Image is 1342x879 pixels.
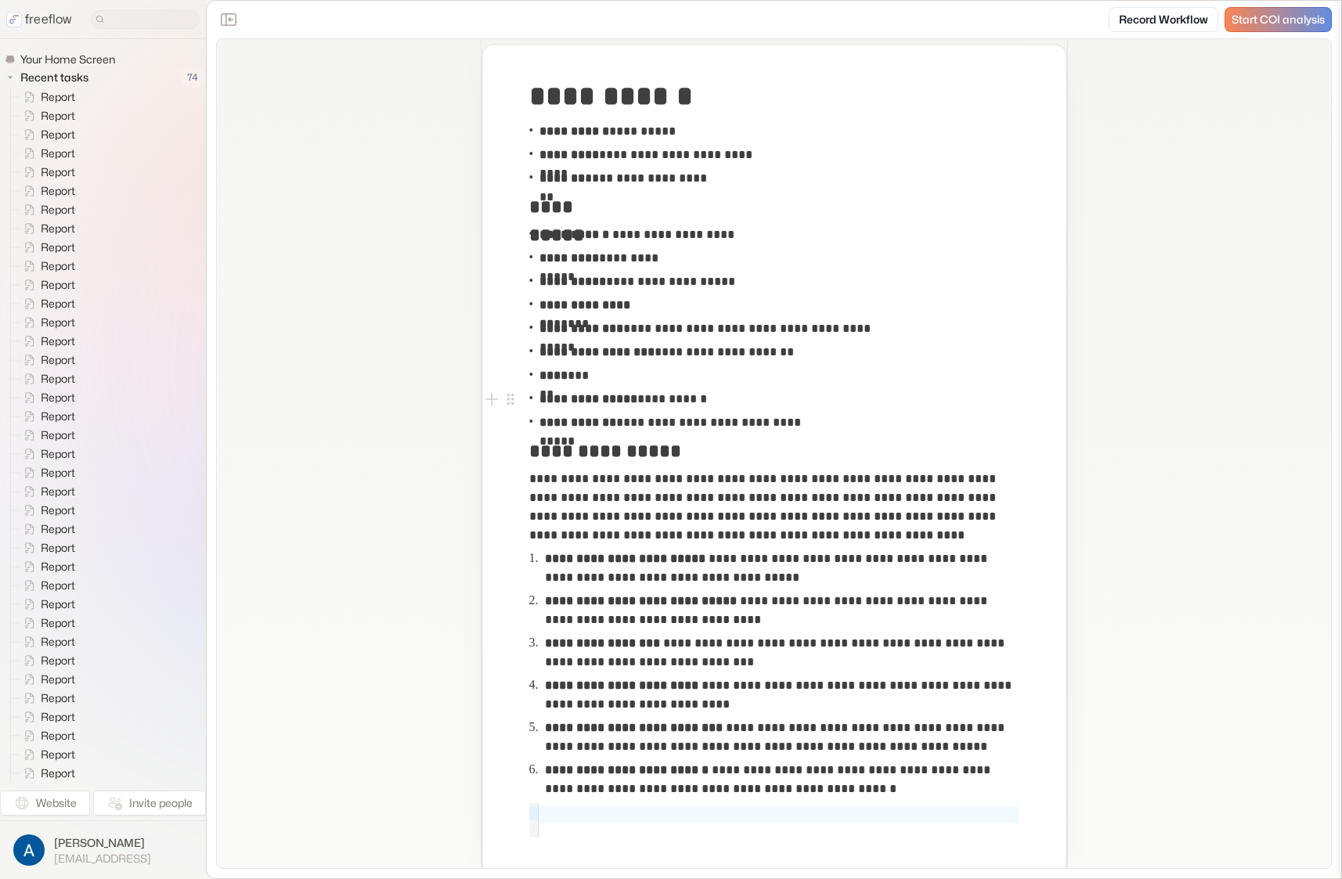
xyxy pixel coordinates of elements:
[501,390,520,409] button: Open block menu
[11,182,81,200] a: Report
[38,390,80,405] span: Report
[11,632,81,651] a: Report
[11,576,81,595] a: Report
[38,89,80,105] span: Report
[6,10,72,29] a: freeflow
[38,183,80,199] span: Report
[11,332,81,351] a: Report
[38,465,80,481] span: Report
[38,446,80,462] span: Report
[38,540,80,556] span: Report
[11,689,81,708] a: Report
[11,520,81,539] a: Report
[38,653,80,668] span: Report
[38,164,80,180] span: Report
[38,747,80,762] span: Report
[216,7,241,32] button: Close the sidebar
[54,835,151,851] span: [PERSON_NAME]
[11,726,81,745] a: Report
[11,745,81,764] a: Report
[38,596,80,612] span: Report
[38,202,80,218] span: Report
[11,670,81,689] a: Report
[11,369,81,388] a: Report
[38,108,80,124] span: Report
[11,407,81,426] a: Report
[38,333,80,349] span: Report
[9,830,197,870] button: [PERSON_NAME][EMAIL_ADDRESS]
[38,484,80,499] span: Report
[93,791,206,816] button: Invite people
[5,52,121,67] a: Your Home Screen
[11,388,81,407] a: Report
[38,766,80,781] span: Report
[38,240,80,255] span: Report
[11,539,81,557] a: Report
[38,409,80,424] span: Report
[38,371,80,387] span: Report
[38,503,80,518] span: Report
[38,258,80,274] span: Report
[38,615,80,631] span: Report
[11,614,81,632] a: Report
[11,501,81,520] a: Report
[1109,7,1218,32] a: Record Workflow
[11,651,81,670] a: Report
[38,315,80,330] span: Report
[38,578,80,593] span: Report
[38,690,80,706] span: Report
[11,88,81,106] a: Report
[38,146,80,161] span: Report
[38,634,80,650] span: Report
[17,52,120,67] span: Your Home Screen
[11,106,81,125] a: Report
[38,427,80,443] span: Report
[11,276,81,294] a: Report
[38,728,80,744] span: Report
[482,390,501,409] button: Add block
[38,127,80,142] span: Report
[11,557,81,576] a: Report
[38,296,80,312] span: Report
[1225,7,1332,32] a: Start COI analysis
[5,68,95,87] button: Recent tasks
[11,426,81,445] a: Report
[1232,13,1325,27] span: Start COI analysis
[11,219,81,238] a: Report
[11,482,81,501] a: Report
[11,257,81,276] a: Report
[38,709,80,725] span: Report
[54,852,151,866] span: [EMAIL_ADDRESS]
[11,238,81,257] a: Report
[179,67,206,88] span: 74
[11,351,81,369] a: Report
[38,672,80,687] span: Report
[11,144,81,163] a: Report
[38,521,80,537] span: Report
[11,294,81,313] a: Report
[38,277,80,293] span: Report
[17,70,93,85] span: Recent tasks
[38,221,80,236] span: Report
[11,595,81,614] a: Report
[38,559,80,575] span: Report
[11,445,81,463] a: Report
[11,163,81,182] a: Report
[38,352,80,368] span: Report
[13,834,45,866] img: profile
[11,313,81,332] a: Report
[11,708,81,726] a: Report
[11,764,81,783] a: Report
[25,10,72,29] p: freeflow
[11,200,81,219] a: Report
[11,125,81,144] a: Report
[11,463,81,482] a: Report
